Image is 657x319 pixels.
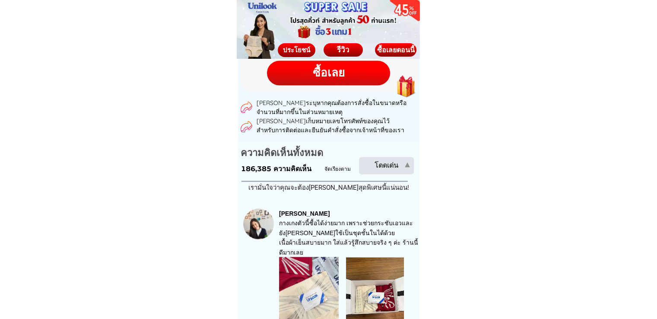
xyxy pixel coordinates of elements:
[321,44,365,56] div: รีวิว
[279,210,330,217] span: [PERSON_NAME]
[241,164,314,174] h5: 186,385 ความคิดเห็น
[248,183,409,191] span: เรามั่นใจว่าคุณจะต้อง[PERSON_NAME]สุดพิเศษนี้แน่นอน!
[267,64,390,81] div: ซื้อเลย
[241,146,342,160] h2: ความคิดเห็นทั้งหมด
[359,160,414,171] div: โดดเด่น
[324,165,382,173] h6: จัดเรียงตาม
[257,99,416,117] p: [PERSON_NAME]ระบุหากคุณต้องการสั่งซื้อในขนาดหรือจำนวนที่มากขึ้นในส่วนหมายเหตุ
[257,117,406,135] p: [PERSON_NAME]เก็บหมายเลขโทรศัพท์ของคุณไว้สำหรับการติดต่อและยืนยันคำสั่งซื้อจากเจ้าหน้าที่ของเรา
[373,46,418,54] div: ซื้อเลยตอนนี้
[279,208,419,257] h3: กางเกงตัวนี้ซื้อได้ง่ายมาก เพราะช่วยกระชับเอวและยัง[PERSON_NAME]ใช้เป็นชุดชั้นในได้ด้วย เนื้อผ้าเ...
[282,45,311,54] span: ประโยชน์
